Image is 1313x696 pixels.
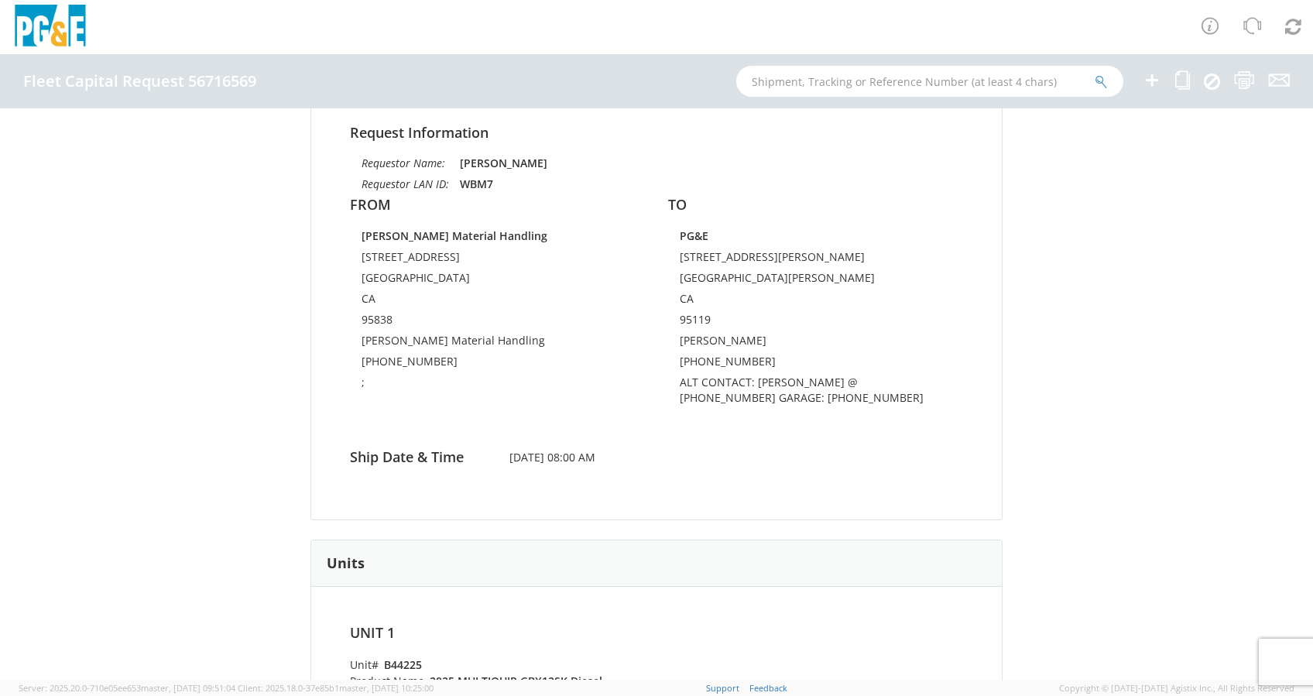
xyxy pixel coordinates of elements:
[384,657,422,672] strong: B44225
[141,682,235,694] span: master, [DATE] 09:51:04
[338,450,498,465] h4: Ship Date & Time
[362,291,633,312] td: CA
[460,177,493,191] strong: WBM7
[460,156,547,170] strong: [PERSON_NAME]
[362,177,449,191] i: Requestor LAN ID:
[362,156,445,170] i: Requestor Name:
[362,270,633,291] td: [GEOGRAPHIC_DATA]
[362,354,633,375] td: [PHONE_NUMBER]
[362,333,633,354] td: [PERSON_NAME] Material Handling
[680,375,951,411] td: ALT CONTACT: [PERSON_NAME] @ [PHONE_NUMBER] GARAGE: [PHONE_NUMBER]
[362,249,633,270] td: [STREET_ADDRESS]
[339,682,434,694] span: master, [DATE] 10:25:00
[680,270,951,291] td: [GEOGRAPHIC_DATA][PERSON_NAME]
[1059,682,1294,694] span: Copyright © [DATE]-[DATE] Agistix Inc., All Rights Reserved
[680,354,951,375] td: [PHONE_NUMBER]
[362,375,633,396] td: ;
[498,450,816,465] span: [DATE] 08:00 AM
[680,228,708,243] strong: PG&E
[19,682,235,694] span: Server: 2025.20.0-710e05ee653
[350,626,649,641] h4: Unit 1
[327,556,365,571] h3: Units
[668,197,963,213] h4: TO
[736,66,1123,97] input: Shipment, Tracking or Reference Number (at least 4 chars)
[680,291,951,312] td: CA
[362,312,633,333] td: 95838
[706,682,739,694] a: Support
[238,682,434,694] span: Client: 2025.18.0-37e85b1
[350,125,963,141] h4: Request Information
[430,674,602,688] strong: 2025 MULTIQUIP GBX12SK Diesel
[350,197,645,213] h4: FROM
[680,249,951,270] td: [STREET_ADDRESS][PERSON_NAME]
[12,5,89,50] img: pge-logo-06675f144f4cfa6a6814.png
[350,673,649,689] li: Product Name
[680,333,951,354] td: [PERSON_NAME]
[350,657,649,673] li: Unit#
[23,73,256,90] h4: Fleet Capital Request 56716569
[680,312,951,333] td: 95119
[362,228,547,243] strong: [PERSON_NAME] Material Handling
[749,682,787,694] a: Feedback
